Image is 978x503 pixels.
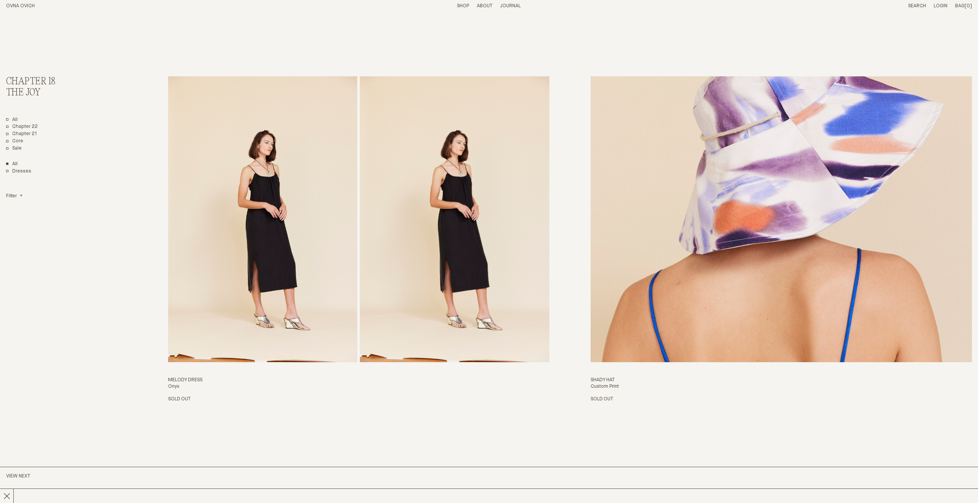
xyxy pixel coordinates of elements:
[168,384,549,390] h4: Onyx
[168,396,191,403] p: Sold Out
[500,3,521,8] a: Journal
[934,3,947,8] a: Login
[168,377,549,384] h3: Melody Dress
[6,117,18,123] a: All
[591,377,972,384] h3: Shady Hat
[6,87,121,98] h3: The Joy
[168,76,549,403] a: Melody Dress
[6,193,23,200] summary: Filter
[6,124,38,130] a: Chapter 22
[6,131,37,137] a: Chapter 21
[955,3,965,8] span: Bag
[6,3,35,8] a: Home
[477,3,492,10] summary: About
[6,161,18,168] a: Show All
[6,76,121,87] h2: Chapter 18
[6,145,22,152] a: Sale
[168,76,358,362] img: Melody Dress
[965,3,972,8] span: [0]
[6,138,23,145] a: Core
[457,3,469,8] a: Shop
[908,3,926,8] a: Search
[591,384,972,390] h4: Custom Print
[6,168,31,175] a: Dresses
[591,396,613,403] p: Sold Out
[591,76,972,362] img: Shady Hat
[591,76,972,403] a: Shady Hat
[6,473,162,480] h2: View Next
